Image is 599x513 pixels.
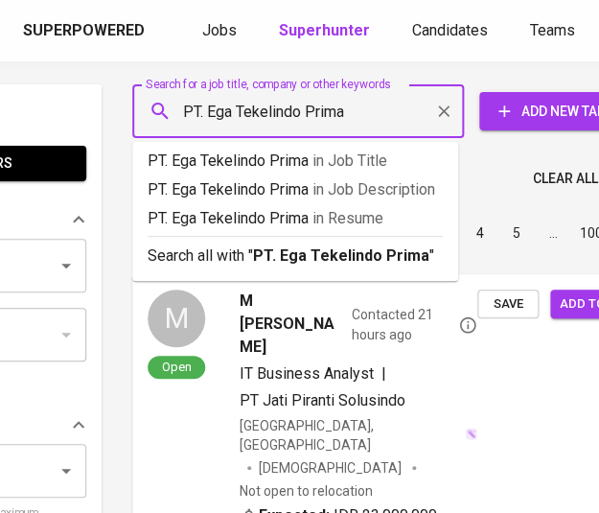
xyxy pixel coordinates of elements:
[312,180,435,198] span: in Job Description
[538,223,568,243] div: …
[240,481,373,501] p: Not open to relocation
[533,167,598,191] span: Clear All
[412,19,492,43] a: Candidates
[240,391,405,409] span: PT Jati Piranti Solusindo
[148,178,443,201] p: PT. Ega Tekelindo Prima
[312,152,387,170] span: in Job Title
[465,218,495,248] button: Go to page 4
[23,20,149,42] a: Superpowered
[279,21,370,39] b: Superhunter
[351,305,477,343] span: Contacted 21 hours ago
[312,209,383,227] span: in Resume
[381,362,386,385] span: |
[202,19,241,43] a: Jobs
[53,252,80,279] button: Open
[148,207,443,230] p: PT. Ega Tekelindo Prima
[430,98,457,125] button: Clear
[240,364,374,383] span: IT Business Analyst
[148,290,205,347] div: M
[202,21,237,39] span: Jobs
[279,19,374,43] a: Superhunter
[154,359,199,375] span: Open
[240,416,477,455] div: [GEOGRAPHIC_DATA], [GEOGRAPHIC_DATA]
[487,293,529,315] span: Save
[53,457,80,484] button: Open
[458,315,477,335] svg: By Batam recruiter
[465,428,477,440] img: magic_wand.svg
[530,21,575,39] span: Teams
[240,290,343,359] span: M [PERSON_NAME]
[148,150,443,173] p: PT. Ega Tekelindo Prima
[501,218,532,248] button: Go to page 5
[148,245,443,268] p: Search all with " "
[23,20,145,42] div: Superpowered
[477,290,539,319] button: Save
[259,458,404,478] span: [DEMOGRAPHIC_DATA]
[412,21,488,39] span: Candidates
[530,19,579,43] a: Teams
[253,246,429,265] b: PT. Ega Tekelindo Prima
